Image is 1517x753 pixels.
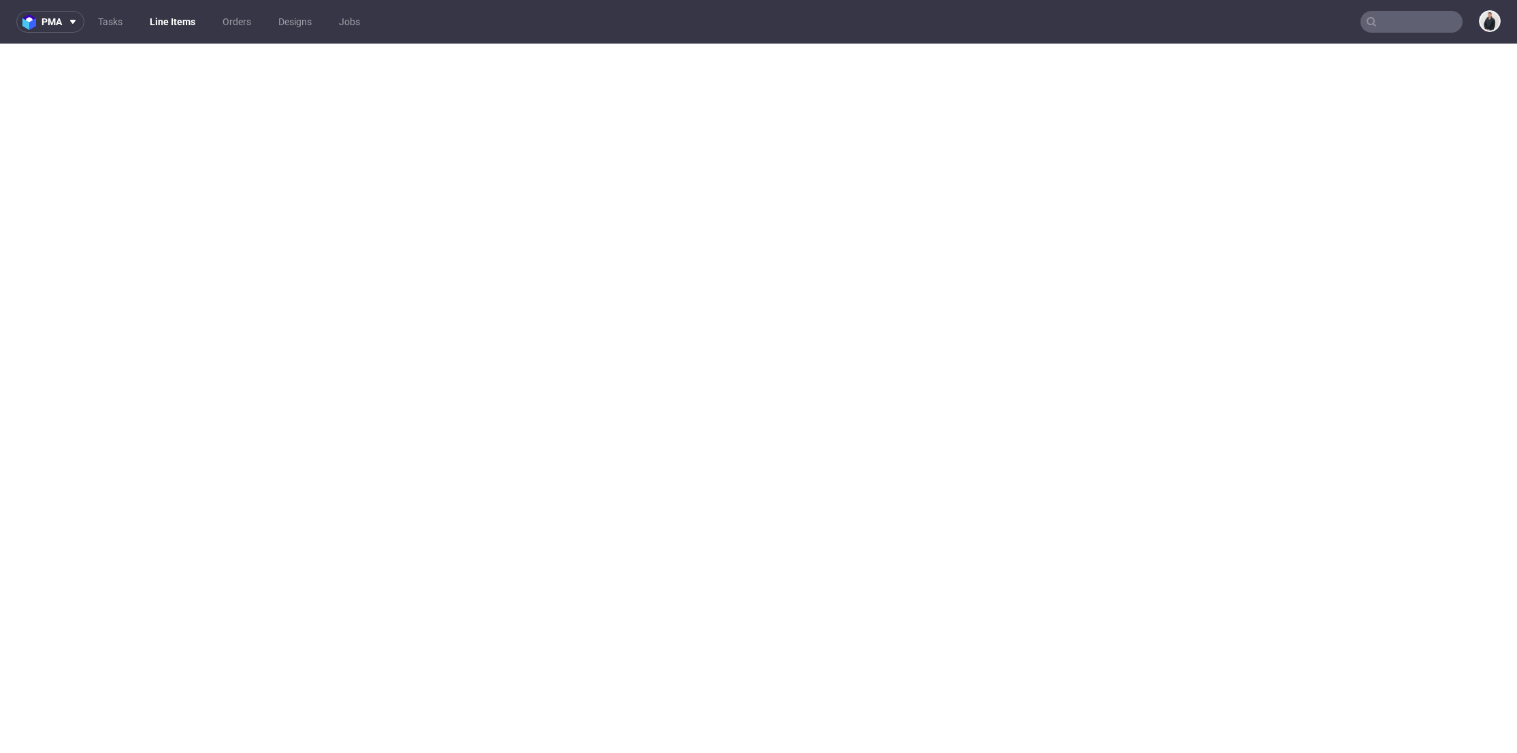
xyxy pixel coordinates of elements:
[270,11,320,33] a: Designs
[16,11,84,33] button: pma
[90,11,131,33] a: Tasks
[42,17,62,27] span: pma
[22,14,42,30] img: logo
[214,11,259,33] a: Orders
[331,11,368,33] a: Jobs
[1480,12,1499,31] img: Adrian Margula
[142,11,203,33] a: Line Items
